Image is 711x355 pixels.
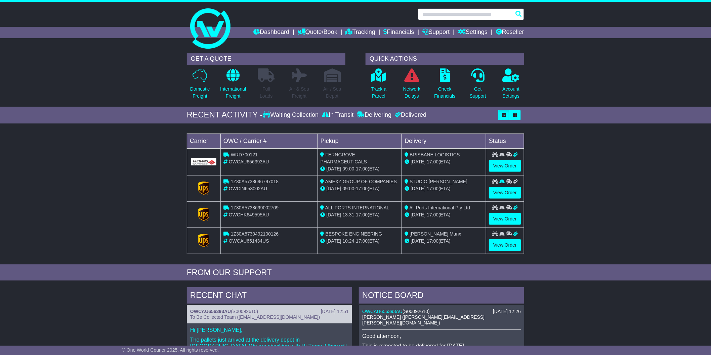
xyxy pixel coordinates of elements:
span: [DATE] [327,186,341,191]
div: In Transit [320,111,355,119]
a: Settings [458,27,488,38]
span: 17:00 [427,186,438,191]
a: InternationalFreight [220,68,246,103]
td: Carrier [187,134,221,148]
p: Domestic Freight [190,86,210,100]
span: 13:31 [343,212,354,217]
div: (ETA) [405,238,483,245]
div: FROM OUR SUPPORT [187,268,524,277]
span: 17:00 [427,212,438,217]
div: ( ) [190,309,349,314]
a: Reseller [496,27,524,38]
img: GetCarrierServiceLogo [198,208,210,221]
span: OWCAU651434US [229,238,269,244]
p: This is expected to be delivered for [DATE], [362,343,521,349]
a: View Order [489,213,521,225]
span: [DATE] [327,166,341,171]
span: AMEXZ GROUP OF COMPANIES [325,179,397,184]
a: Support [422,27,450,38]
span: To Be Collected Team ([EMAIL_ADDRESS][DOMAIN_NAME]) [190,314,320,320]
td: Pickup [318,134,402,148]
p: Check Financials [434,86,456,100]
a: Financials [384,27,414,38]
div: RECENT ACTIVITY - [187,110,263,120]
a: Dashboard [253,27,289,38]
a: OWCAU656393AU [362,309,403,314]
div: Delivering [355,111,393,119]
span: S00092610 [233,309,257,314]
span: 1Z30A5738696797018 [231,179,279,184]
p: Track a Parcel [371,86,386,100]
div: (ETA) [405,211,483,218]
span: [DATE] [327,238,341,244]
div: - (ETA) [321,238,399,245]
p: Good afternoon, [362,333,521,339]
span: OWCIN653002AU [229,186,267,191]
div: [DATE] 12:51 [321,309,349,314]
a: DomesticFreight [190,68,210,103]
div: QUICK ACTIONS [366,53,524,65]
span: 09:00 [343,186,354,191]
span: FERNGROVE PHARMACEUTICALS [321,152,367,164]
p: Air / Sea Depot [323,86,341,100]
span: OWCHK649595AU [229,212,269,217]
img: GetCarrierServiceLogo [198,182,210,195]
p: International Freight [220,86,246,100]
a: Tracking [346,27,375,38]
div: GET A QUOTE [187,53,345,65]
img: GetCarrierServiceLogo [191,158,216,165]
p: Hi [PERSON_NAME], [190,327,349,333]
div: ( ) [362,309,521,314]
p: Network Delays [403,86,420,100]
p: Get Support [470,86,486,100]
div: - (ETA) [321,185,399,192]
span: [DATE] [411,238,425,244]
span: ALL PORTS INTERNATIONAL [325,205,389,210]
span: [PERSON_NAME] Manx [410,231,461,237]
span: All Ports International Pty Ltd [410,205,470,210]
a: Quote/Book [298,27,337,38]
td: Delivery [402,134,486,148]
a: View Order [489,187,521,199]
a: AccountSettings [502,68,520,103]
span: 17:00 [356,166,368,171]
div: (ETA) [405,185,483,192]
a: View Order [489,239,521,251]
span: 09:00 [343,166,354,171]
span: 17:00 [427,159,438,164]
a: CheckFinancials [434,68,456,103]
span: WRD700121 [231,152,258,157]
span: [DATE] [411,159,425,164]
div: Delivered [393,111,426,119]
a: View Order [489,160,521,172]
span: © One World Courier 2025. All rights reserved. [122,347,219,353]
a: GetSupport [469,68,487,103]
span: 10:24 [343,238,354,244]
td: OWC / Carrier # [221,134,318,148]
div: - (ETA) [321,165,399,172]
span: 17:00 [356,212,368,217]
span: 1Z30A5738699002709 [231,205,279,210]
p: Full Loads [258,86,275,100]
span: OWCAU656393AU [229,159,269,164]
p: Air & Sea Freight [289,86,309,100]
span: BRISBANE LOGISTICS [410,152,460,157]
div: RECENT CHAT [187,287,352,305]
a: Track aParcel [371,68,387,103]
span: BESPOKE ENGINEERING [326,231,382,237]
img: GetCarrierServiceLogo [198,234,210,247]
div: - (ETA) [321,211,399,218]
p: Account Settings [503,86,520,100]
span: [DATE] [411,186,425,191]
span: 17:00 [356,238,368,244]
span: [DATE] [411,212,425,217]
span: 17:00 [427,238,438,244]
span: [DATE] [327,212,341,217]
a: OWCAU656393AU [190,309,231,314]
div: Waiting Collection [263,111,320,119]
div: NOTICE BOARD [359,287,524,305]
td: Status [486,134,524,148]
span: 1Z30A5730492100126 [231,231,279,237]
div: [DATE] 12:26 [493,309,521,314]
span: S00092610 [404,309,428,314]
